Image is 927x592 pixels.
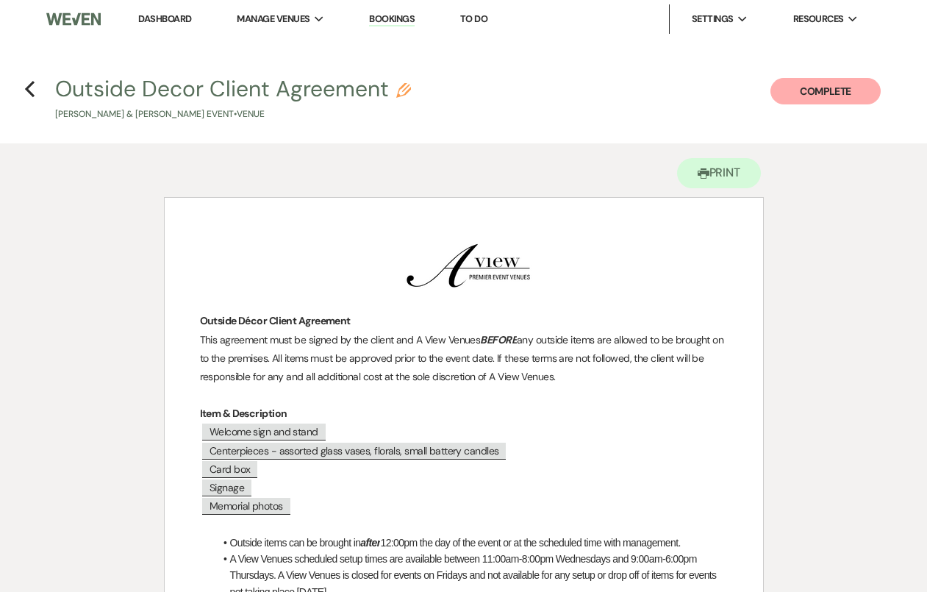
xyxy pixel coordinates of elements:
[237,12,309,26] span: Manage Venues
[46,4,101,35] img: Weven Logo
[677,158,762,188] button: Print
[202,443,506,460] span: Centerpieces - assorted glass vases, florals, small battery candles
[200,333,726,383] span: any outside items are allowed to be brought on to the premises. All items must be approved prior ...
[202,479,251,496] span: Signage
[202,424,326,441] span: Welcome sign and stand
[55,107,411,121] p: [PERSON_NAME] & [PERSON_NAME] Event • Venue
[369,13,415,26] a: Bookings
[770,78,881,104] button: Complete
[200,407,287,420] strong: Item & Description
[460,13,487,25] a: To Do
[480,333,517,346] em: BEFORE
[55,78,411,121] button: Outside Decor Client Agreement[PERSON_NAME] & [PERSON_NAME] Event•Venue
[230,537,361,549] span: Outside items can be brought in
[202,498,290,515] span: Memorial photos
[360,537,380,549] em: after
[202,461,258,478] span: Card box
[200,314,351,327] strong: Outside Décor Client Agreement
[390,235,537,293] img: Screenshot 2024-03-06 at 2.01.20 PM.png
[692,12,734,26] span: Settings
[793,12,844,26] span: Resources
[380,537,680,549] span: 12:00pm the day of the event or at the scheduled time with management.
[200,333,481,346] span: This agreement must be signed by the client and A View Venues
[138,13,191,25] a: Dashboard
